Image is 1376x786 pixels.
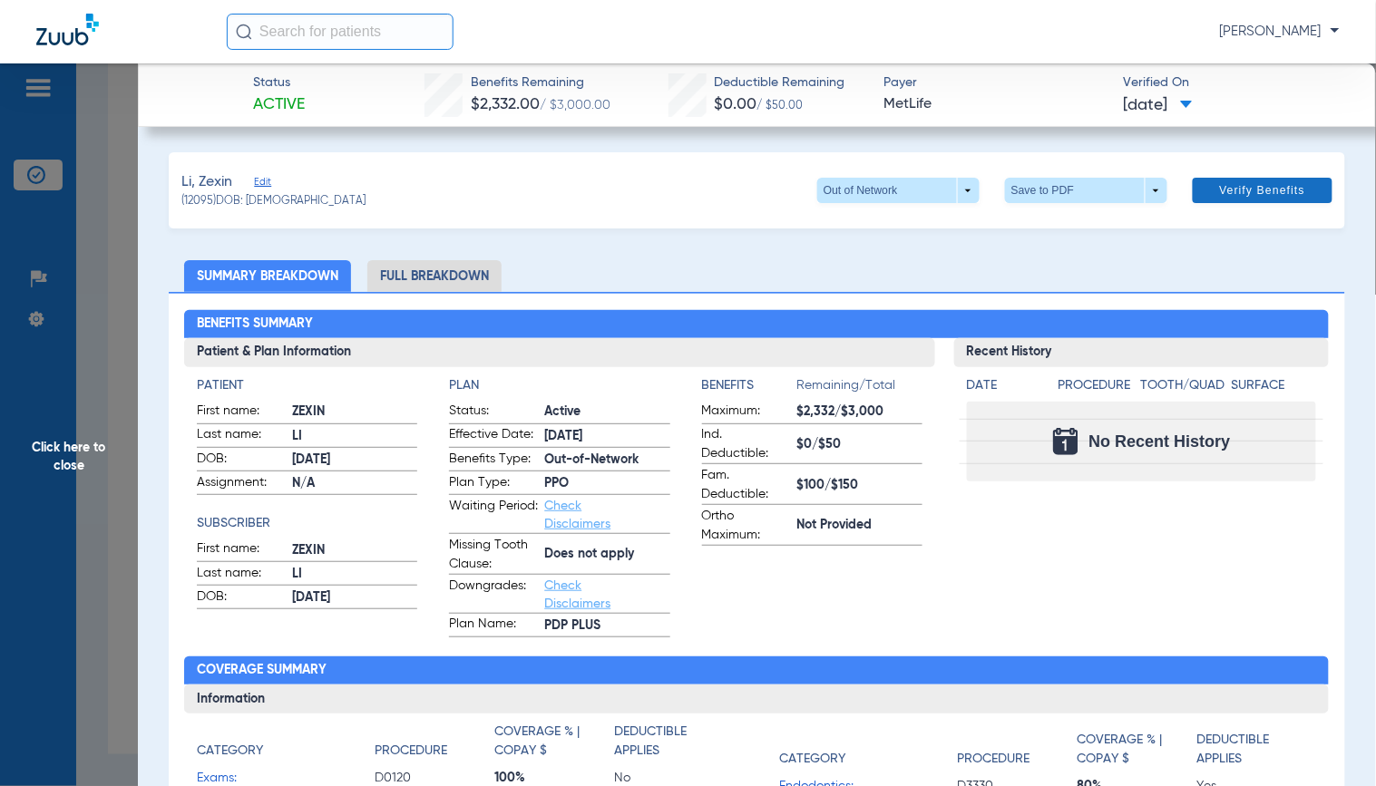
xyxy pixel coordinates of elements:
span: Effective Date: [449,425,538,447]
app-breakdown-title: Procedure [1059,376,1135,402]
span: Edit [254,176,270,193]
h4: Tooth/Quad [1140,376,1225,395]
h4: Plan [449,376,669,395]
span: Waiting Period: [449,497,538,533]
span: [DATE] [544,427,669,446]
span: LI [292,565,417,584]
span: DOB: [197,450,286,471]
h4: Subscriber [197,514,417,533]
span: Ortho Maximum: [702,507,791,545]
span: Out-of-Network [544,451,669,470]
img: Calendar [1053,428,1078,455]
span: Does not apply [544,545,669,564]
app-breakdown-title: Procedure [957,723,1077,775]
span: Plan Name: [449,615,538,636]
li: Full Breakdown [367,260,502,292]
button: Out of Network [817,178,980,203]
span: Not Provided [797,516,922,535]
span: Missing Tooth Clause: [449,536,538,574]
span: (12095) DOB: [DEMOGRAPHIC_DATA] [181,194,366,210]
span: $2,332.00 [471,96,540,112]
span: Payer [884,73,1108,92]
span: Benefits Type: [449,450,538,471]
span: $2,332/$3,000 [797,403,922,422]
span: ZEXIN [292,403,417,422]
span: [DATE] [292,451,417,470]
span: DOB: [197,587,286,609]
app-breakdown-title: Surface [1232,376,1317,402]
span: Last name: [197,564,286,586]
button: Verify Benefits [1193,178,1332,203]
span: Maximum: [702,402,791,423]
span: Fam. Deductible: [702,466,791,504]
app-breakdown-title: Deductible Applies [1196,723,1316,775]
app-breakdown-title: Benefits [702,376,797,402]
h4: Procedure [375,742,447,761]
app-breakdown-title: Deductible Applies [615,723,735,767]
img: Zuub Logo [36,14,99,45]
span: / $50.00 [757,101,804,112]
span: ZEXIN [292,541,417,560]
span: Status: [449,402,538,423]
span: Li, Zexin [181,171,232,194]
h4: Coverage % | Copay $ [494,723,605,761]
app-breakdown-title: Tooth/Quad [1140,376,1225,402]
span: PPO [544,474,669,493]
li: Summary Breakdown [184,260,351,292]
h4: Date [967,376,1043,395]
h2: Coverage Summary [184,656,1329,685]
button: Save to PDF [1005,178,1167,203]
span: Benefits Remaining [471,73,610,92]
a: Check Disclaimers [544,500,610,530]
span: LI [292,427,417,446]
span: $0/$50 [797,435,922,454]
h4: Surface [1232,376,1317,395]
h4: Coverage % | Copay $ [1077,731,1187,769]
iframe: Chat Widget [1285,699,1376,786]
app-breakdown-title: Category [197,723,375,767]
app-breakdown-title: Procedure [375,723,494,767]
img: Search Icon [236,24,252,40]
span: [DATE] [1123,94,1193,117]
span: Deductible Remaining [715,73,845,92]
h3: Recent History [954,338,1330,367]
h2: Benefits Summary [184,310,1329,339]
span: [PERSON_NAME] [1220,23,1340,41]
span: Downgrades: [449,577,538,613]
span: MetLife [884,93,1108,116]
span: Status [253,73,305,92]
app-breakdown-title: Coverage % | Copay $ [1077,723,1196,775]
span: PDP PLUS [544,616,669,636]
span: Remaining/Total [797,376,922,402]
span: Last name: [197,425,286,447]
app-breakdown-title: Date [967,376,1043,402]
h3: Patient & Plan Information [184,338,934,367]
span: No Recent History [1089,432,1231,451]
span: Verified On [1123,73,1346,92]
span: First name: [197,402,286,423]
h4: Procedure [1059,376,1135,395]
span: $100/$150 [797,476,922,495]
span: / $3,000.00 [540,99,610,112]
span: Verify Benefits [1220,183,1306,198]
span: $0.00 [715,96,757,112]
span: Active [253,93,305,116]
span: [DATE] [292,588,417,607]
h4: Category [779,750,845,769]
span: Ind. Deductible: [702,425,791,463]
a: Check Disclaimers [544,579,610,610]
input: Search for patients [227,14,454,50]
h4: Patient [197,376,417,395]
h4: Deductible Applies [1196,731,1307,769]
app-breakdown-title: Category [779,723,957,775]
h3: Information [184,684,1329,713]
h4: Benefits [702,376,797,395]
span: Active [544,403,669,422]
h4: Deductible Applies [615,723,726,761]
span: Plan Type: [449,473,538,495]
app-breakdown-title: Coverage % | Copay $ [494,723,614,767]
